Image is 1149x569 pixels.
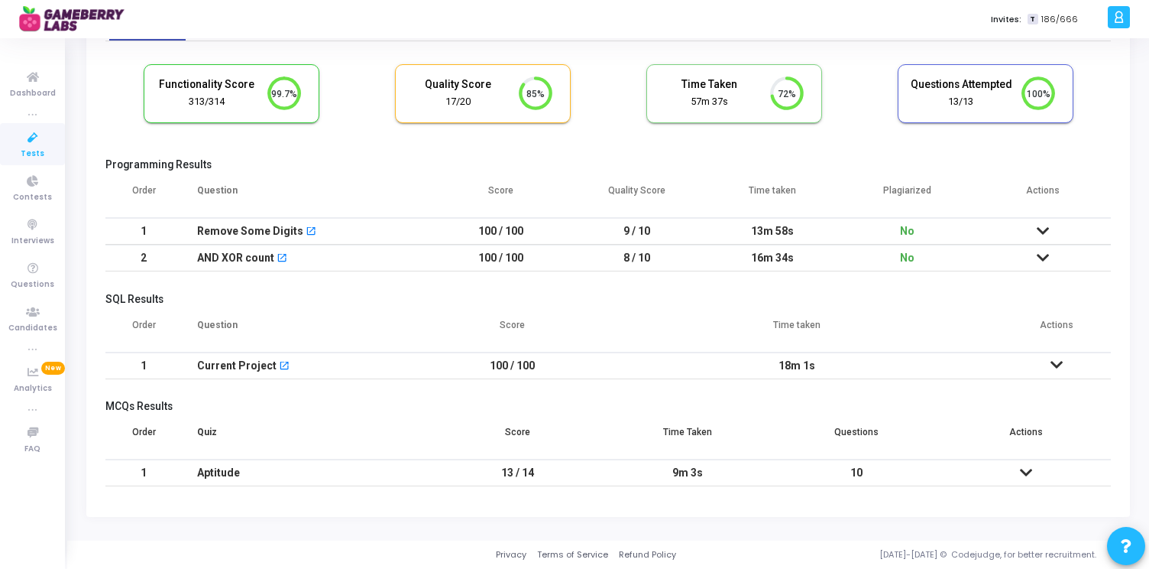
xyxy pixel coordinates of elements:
span: FAQ [24,443,40,456]
td: 16m 34s [704,245,840,271]
td: 1 [105,460,182,486]
span: 186/666 [1041,13,1078,26]
mat-icon: open_in_new [277,254,287,265]
th: Time Taken [603,417,772,460]
div: 57m 37s [659,95,761,109]
a: Terms of Service [537,548,608,561]
div: Remove Some Digits [197,219,303,244]
a: Privacy [496,548,526,561]
th: Score [433,310,592,353]
th: Actions [976,175,1111,218]
th: Time taken [704,175,840,218]
mat-icon: open_in_new [306,227,316,238]
h5: Quality Score [407,78,510,91]
span: New [41,362,65,375]
td: 13 / 14 [433,460,603,486]
th: Order [105,175,182,218]
a: Refund Policy [619,548,676,561]
h5: Programming Results [105,158,1111,171]
td: 1 [105,218,182,245]
div: 9m 3s [618,460,757,486]
td: 1 [105,353,182,379]
td: 13m 58s [704,218,840,245]
td: 9 / 10 [568,218,704,245]
span: Dashboard [10,87,56,100]
span: T [1028,14,1037,25]
h5: Questions Attempted [910,78,1012,91]
th: Questions [772,417,942,460]
span: No [900,225,914,237]
mat-icon: open_in_new [279,362,290,372]
div: 313/314 [156,95,258,109]
h5: MCQs Results [105,400,1111,413]
span: No [900,252,914,264]
th: Quiz [182,417,433,460]
td: 18m 1s [592,353,1002,379]
h5: Functionality Score [156,78,258,91]
th: Order [105,417,182,460]
th: Score [433,175,568,218]
div: Current Project [197,353,277,379]
span: Interviews [11,235,54,248]
th: Order [105,310,182,353]
div: 17/20 [407,95,510,109]
span: Candidates [8,322,57,335]
span: Contests [13,191,52,204]
th: Quality Score [568,175,704,218]
th: Score [433,417,603,460]
th: Question [182,310,433,353]
td: 100 / 100 [433,218,568,245]
td: 2 [105,245,182,271]
td: 100 / 100 [433,353,592,379]
th: Time taken [592,310,1002,353]
h5: SQL Results [105,293,1111,306]
h5: Time Taken [659,78,761,91]
span: Questions [11,278,54,291]
div: [DATE]-[DATE] © Codejudge, for better recruitment. [676,548,1130,561]
th: Question [182,175,433,218]
div: AND XOR count [197,245,274,271]
th: Plagiarized [840,175,975,218]
img: logo [19,4,134,34]
th: Actions [1002,310,1111,353]
div: 13/13 [910,95,1012,109]
label: Invites: [991,13,1021,26]
div: Aptitude [197,460,418,486]
span: Analytics [14,382,52,395]
td: 100 / 100 [433,245,568,271]
th: Actions [941,417,1111,460]
td: 8 / 10 [568,245,704,271]
td: 10 [772,460,942,486]
span: Tests [21,148,44,161]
